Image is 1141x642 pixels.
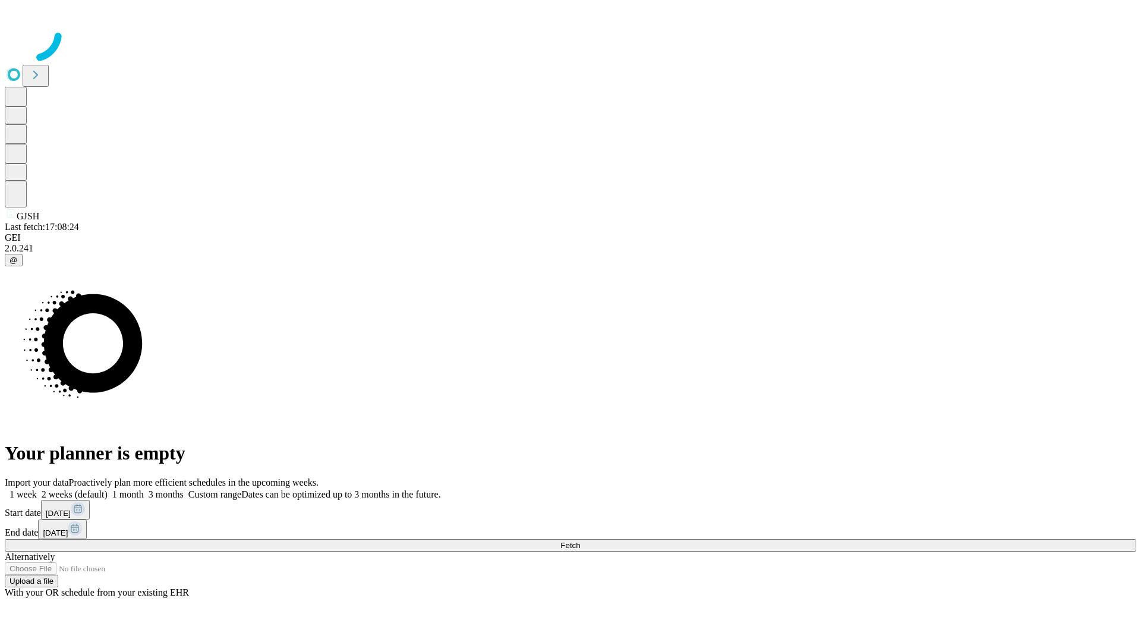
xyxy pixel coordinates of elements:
[5,520,1136,539] div: End date
[38,520,87,539] button: [DATE]
[5,552,55,562] span: Alternatively
[5,477,69,487] span: Import your data
[69,477,319,487] span: Proactively plan more efficient schedules in the upcoming weeks.
[41,500,90,520] button: [DATE]
[5,254,23,266] button: @
[5,500,1136,520] div: Start date
[5,587,189,597] span: With your OR schedule from your existing EHR
[149,489,184,499] span: 3 months
[46,509,71,518] span: [DATE]
[5,539,1136,552] button: Fetch
[560,541,580,550] span: Fetch
[188,489,241,499] span: Custom range
[42,489,108,499] span: 2 weeks (default)
[241,489,440,499] span: Dates can be optimized up to 3 months in the future.
[10,256,18,265] span: @
[5,442,1136,464] h1: Your planner is empty
[17,211,39,221] span: GJSH
[5,243,1136,254] div: 2.0.241
[43,528,68,537] span: [DATE]
[112,489,144,499] span: 1 month
[5,232,1136,243] div: GEI
[5,575,58,587] button: Upload a file
[10,489,37,499] span: 1 week
[5,222,79,232] span: Last fetch: 17:08:24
